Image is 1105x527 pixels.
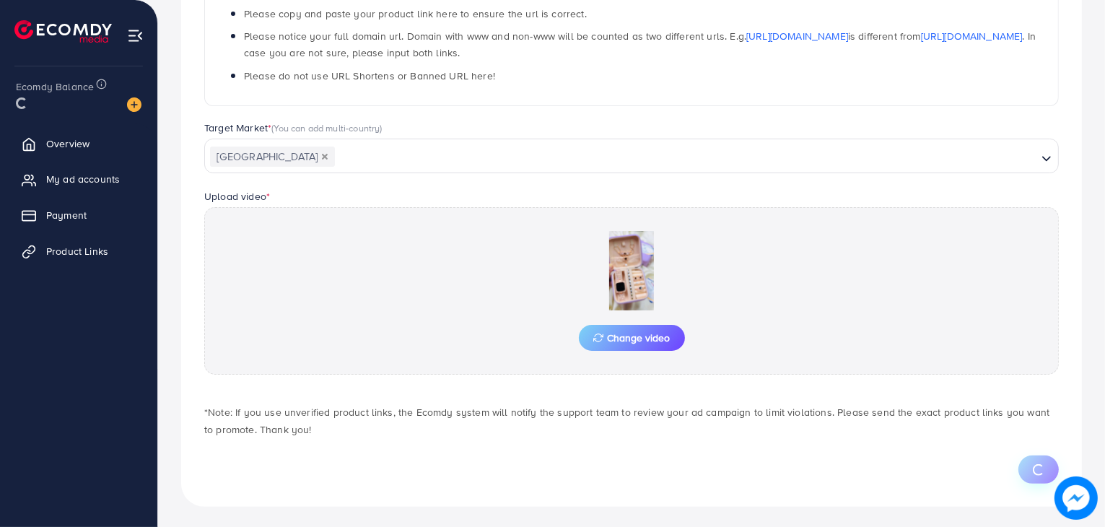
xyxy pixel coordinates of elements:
input: Search for option [336,146,1036,168]
a: Overview [11,129,147,158]
a: My ad accounts [11,165,147,193]
span: Please do not use URL Shortens or Banned URL here! [244,69,495,83]
span: Ecomdy Balance [16,79,94,94]
label: Upload video [204,189,270,204]
span: Payment [46,208,87,222]
span: (You can add multi-country) [271,121,382,134]
div: Search for option [204,139,1059,173]
img: Preview Image [559,231,704,310]
span: Product Links [46,244,108,258]
button: Change video [579,325,685,351]
img: image [1059,481,1093,515]
p: *Note: If you use unverified product links, the Ecomdy system will notify the support team to rev... [204,404,1059,438]
span: Overview [46,136,89,151]
img: menu [127,27,144,44]
button: Deselect Pakistan [321,153,328,160]
a: [URL][DOMAIN_NAME] [746,29,848,43]
a: Product Links [11,237,147,266]
span: [GEOGRAPHIC_DATA] [210,147,335,167]
span: Please notice your full domain url. Domain with www and non-www will be counted as two different ... [244,29,1036,60]
img: image [127,97,141,112]
img: logo [14,20,112,43]
a: Payment [11,201,147,230]
span: My ad accounts [46,172,120,186]
label: Target Market [204,121,383,135]
span: Please copy and paste your product link here to ensure the url is correct. [244,6,587,21]
span: Change video [593,333,671,343]
a: [URL][DOMAIN_NAME] [921,29,1023,43]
